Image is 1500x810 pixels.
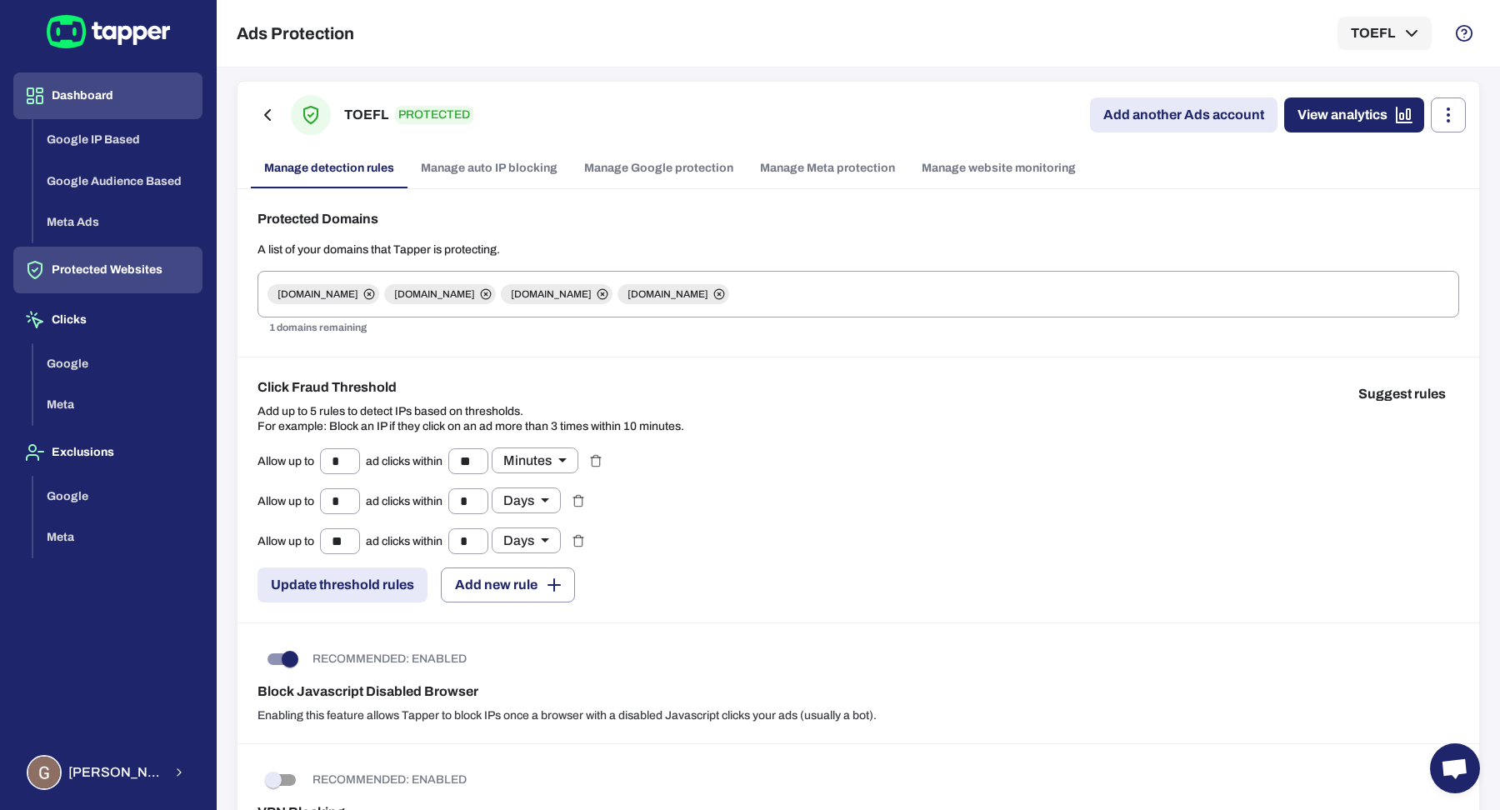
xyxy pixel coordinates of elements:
[257,567,427,602] button: Update threshold rules
[441,567,575,602] button: Add new rule
[33,202,202,243] button: Meta Ads
[501,284,612,304] div: [DOMAIN_NAME]
[33,529,202,543] a: Meta
[492,487,561,513] div: Days
[68,764,162,781] span: [PERSON_NAME] Lebelle
[267,287,368,301] span: [DOMAIN_NAME]
[747,148,908,188] a: Manage Meta protection
[33,384,202,426] button: Meta
[492,527,561,553] div: Days
[13,72,202,119] button: Dashboard
[33,132,202,146] a: Google IP Based
[267,284,379,304] div: [DOMAIN_NAME]
[257,242,1459,257] p: A list of your domains that Tapper is protecting.
[237,23,354,43] h5: Ads Protection
[33,517,202,558] button: Meta
[257,447,578,474] div: Allow up to ad clicks within
[257,209,1459,229] h6: Protected Domains
[571,148,747,188] a: Manage Google protection
[33,476,202,517] button: Google
[1345,377,1459,411] button: Suggest rules
[33,487,202,502] a: Google
[33,343,202,385] button: Google
[33,355,202,369] a: Google
[13,247,202,293] button: Protected Websites
[395,106,473,124] p: PROTECTED
[269,320,1447,337] p: 1 domains remaining
[13,312,202,326] a: Clicks
[28,757,60,788] img: Guillaume Lebelle
[384,287,485,301] span: [DOMAIN_NAME]
[257,708,1459,723] p: Enabling this feature allows Tapper to block IPs once a browser with a disabled Javascript clicks...
[13,748,202,797] button: Guillaume Lebelle[PERSON_NAME] Lebelle
[1337,17,1432,50] button: TOEFL
[13,429,202,476] button: Exclusions
[344,105,388,125] h6: TOEFL
[1430,743,1480,793] a: Open chat
[908,148,1089,188] a: Manage website monitoring
[33,161,202,202] button: Google Audience Based
[257,487,561,514] div: Allow up to ad clicks within
[492,447,578,473] div: Minutes
[312,652,467,667] p: RECOMMENDED: ENABLED
[312,772,467,787] p: RECOMMENDED: ENABLED
[257,377,684,397] h6: Click Fraud Threshold
[617,287,718,301] span: [DOMAIN_NAME]
[257,682,1459,702] h6: Block Javascript Disabled Browser
[13,262,202,276] a: Protected Websites
[257,404,684,434] p: Add up to 5 rules to detect IPs based on thresholds. For example: Block an IP if they click on an...
[33,214,202,228] a: Meta Ads
[1284,97,1424,132] a: View analytics
[33,397,202,411] a: Meta
[13,87,202,102] a: Dashboard
[251,148,407,188] a: Manage detection rules
[33,119,202,161] button: Google IP Based
[13,444,202,458] a: Exclusions
[33,172,202,187] a: Google Audience Based
[257,527,561,554] div: Allow up to ad clicks within
[1090,97,1277,132] a: Add another Ads account
[617,284,729,304] div: [DOMAIN_NAME]
[13,297,202,343] button: Clicks
[384,284,496,304] div: [DOMAIN_NAME]
[501,287,602,301] span: [DOMAIN_NAME]
[407,148,571,188] a: Manage auto IP blocking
